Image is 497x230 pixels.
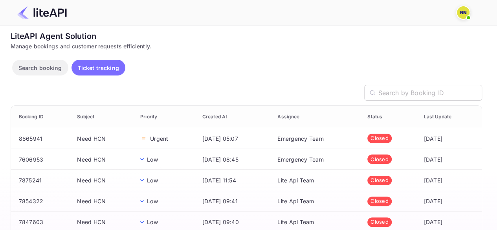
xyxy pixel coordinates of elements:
[11,30,482,42] div: LiteAPI Agent Solution
[271,191,361,212] td: Lite Api Team
[147,218,158,226] p: Low
[271,128,361,149] td: Emergency Team
[196,170,271,191] td: [DATE] 11:54
[367,156,392,164] span: Closed
[71,128,134,149] td: Need HCN
[457,6,469,19] img: N/A N/A
[11,191,71,212] td: 7854322
[196,191,271,212] td: [DATE] 09:41
[71,149,134,170] td: Need HCN
[71,191,134,212] td: Need HCN
[17,6,67,19] img: LiteAPI Logo
[11,42,482,50] div: Manage bookings and customer requests efficiently.
[11,149,71,170] td: 7606953
[367,197,392,205] span: Closed
[417,149,481,170] td: [DATE]
[196,106,271,128] th: Created At
[378,85,482,101] input: Search by Booking ID
[71,106,134,128] th: Subject
[271,170,361,191] td: Lite Api Team
[367,177,392,184] span: Closed
[150,134,168,143] p: Urgent
[147,197,158,205] p: Low
[71,170,134,191] td: Need HCN
[417,106,481,128] th: Last Update
[196,149,271,170] td: [DATE] 08:45
[417,191,481,212] td: [DATE]
[367,134,392,142] span: Closed
[417,128,481,149] td: [DATE]
[11,106,71,128] th: Booking ID
[11,170,71,191] td: 7875241
[417,170,481,191] td: [DATE]
[271,106,361,128] th: Assignee
[147,155,158,164] p: Low
[11,128,71,149] td: 8865941
[18,64,62,72] p: Search booking
[367,218,392,226] span: Closed
[271,149,361,170] td: Emergency Team
[361,106,417,128] th: Status
[147,176,158,184] p: Low
[134,106,196,128] th: Priority
[78,64,119,72] p: Ticket tracking
[196,128,271,149] td: [DATE] 05:07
